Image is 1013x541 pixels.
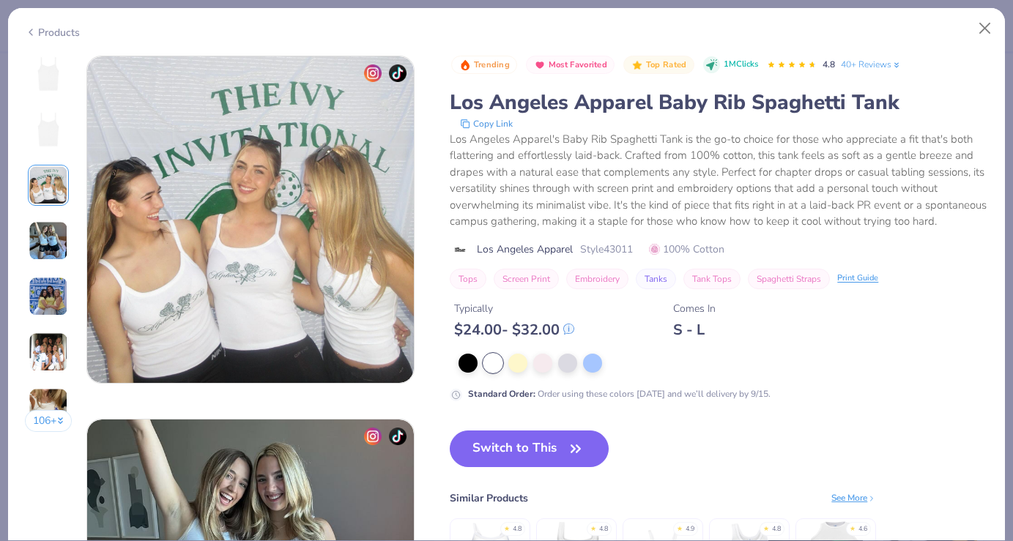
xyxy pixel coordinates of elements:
span: Los Angeles Apparel [477,242,573,257]
img: insta-icon.png [364,428,382,445]
span: Most Favorited [549,61,607,69]
button: Badge Button [451,56,517,75]
button: Tops [450,269,486,289]
button: 106+ [25,410,73,432]
button: Badge Button [623,56,694,75]
div: Products [25,25,80,40]
span: 4.8 [823,59,835,70]
div: See More [831,491,876,504]
span: 1M Clicks [724,59,758,71]
div: ★ [850,524,856,530]
img: User generated content [29,165,68,205]
div: S - L [673,321,716,339]
img: Front [31,56,66,92]
img: Most Favorited sort [534,59,546,71]
div: Los Angeles Apparel Baby Rib Spaghetti Tank [450,89,988,116]
button: Tank Tops [683,269,741,289]
div: 4.8 [599,524,608,534]
img: tiktok-icon.png [389,428,407,445]
div: Typically [454,301,574,316]
button: copy to clipboard [456,116,517,131]
div: Los Angeles Apparel's Baby Rib Spaghetti Tank is the go-to choice for those who appreciate a fit ... [450,131,988,230]
img: tiktok-icon.png [389,64,407,82]
img: User generated content [29,277,68,316]
span: 100% Cotton [649,242,724,257]
img: User generated content [29,332,68,372]
img: User generated content [29,388,68,428]
div: Comes In [673,301,716,316]
img: insta-icon.png [364,64,382,82]
img: Back [31,112,66,147]
span: Top Rated [646,61,687,69]
div: 4.8 Stars [767,53,817,77]
button: Embroidery [566,269,628,289]
img: Top Rated sort [631,59,643,71]
img: 0d8f354a-76d2-47e8-ac3a-f904ebf7af11 [87,56,414,383]
div: ★ [590,524,596,530]
img: Trending sort [459,59,471,71]
div: 4.8 [772,524,781,534]
button: Screen Print [494,269,559,289]
div: $ 24.00 - $ 32.00 [454,321,574,339]
img: brand logo [450,244,470,255]
button: Switch to This [450,430,609,467]
img: User generated content [29,221,68,261]
div: ★ [763,524,769,530]
a: 40+ Reviews [841,58,902,71]
strong: Standard Order : [468,388,535,400]
div: 4.8 [513,524,522,534]
span: Style 43011 [580,242,633,257]
div: ★ [677,524,683,530]
button: Tanks [636,269,676,289]
button: Badge Button [526,56,615,75]
div: Print Guide [837,272,878,285]
div: 4.6 [858,524,867,534]
div: 4.9 [686,524,694,534]
button: Close [971,15,999,42]
button: Spaghetti Straps [748,269,830,289]
span: Trending [474,61,510,69]
div: ★ [504,524,510,530]
div: Similar Products [450,490,528,506]
div: Order using these colors [DATE] and we’ll delivery by 9/15. [468,387,771,400]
